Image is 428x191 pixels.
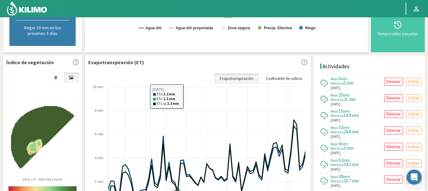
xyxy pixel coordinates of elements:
[341,141,348,147] span: mm
[331,130,344,134] span: Efectiva
[338,157,343,163] span: 52
[338,76,341,81] span: 5
[376,31,420,36] div: Temporadas pasadas
[338,141,341,147] span: 3
[384,159,403,167] button: Eliminar
[331,113,344,118] span: Efectiva
[408,160,419,167] p: Editar
[408,143,419,150] p: Editar
[214,73,259,84] a: Evapotranspiración
[343,108,350,114] span: mm
[331,167,340,172] span: [DATE]
[344,129,359,135] span: 24.8 mm
[331,102,340,107] span: [DATE]
[408,78,419,85] p: Editar
[386,176,401,183] p: Eliminar
[344,178,359,184] span: 23.7 mm
[343,157,350,163] span: mm
[145,26,161,30] text: Agua útil
[95,109,104,112] text: 8 mm
[88,59,144,66] p: Evapotranspiración (ET)
[344,161,359,167] span: 34.3 mm
[331,134,340,139] span: [DATE]
[408,127,419,134] p: Editar
[384,126,403,134] button: Eliminar
[344,96,356,102] span: 21 mm
[6,1,48,16] img: Kilimo
[384,143,403,151] button: Eliminar
[406,176,422,183] button: Editar
[408,94,419,102] p: Editar
[386,160,401,167] p: Eliminar
[264,26,292,30] text: Precip. Efectiva
[406,143,422,151] button: Editar
[386,110,401,118] p: Eliminar
[6,59,54,66] p: Índice de vegetación
[341,76,348,81] span: mm
[95,180,104,183] text: 2 mm
[406,110,422,118] button: Editar
[384,94,403,102] button: Eliminar
[343,125,350,130] span: mm
[343,92,350,98] span: mm
[331,109,338,114] span: Real:
[331,174,338,179] span: Real:
[322,64,350,70] h4: Actividades
[331,81,344,86] span: Efectiva
[338,92,343,98] span: 25
[331,97,344,102] span: Efectiva
[384,78,403,86] button: Eliminar
[384,176,403,183] button: Eliminar
[338,124,343,130] span: 32
[406,159,422,167] button: Editar
[344,145,354,151] span: 3 mm
[331,183,340,188] span: [DATE]
[331,93,338,98] span: Real:
[374,7,422,49] button: Temporadas pasadas
[344,80,354,86] span: 5 mm
[386,127,401,134] p: Eliminar
[331,162,344,167] span: Efectiva
[11,106,74,168] img: 34740f31-fa38-4fcb-bfd2-10b103f4f36d_-_sentinel_-_2025-10-02.png
[176,26,213,30] text: Agua útil proyectada
[16,25,69,36] p: Regar 20 mm en los próximos 3 días
[386,94,401,102] p: Eliminar
[22,177,63,182] p: Satélite: Sentinel
[95,132,104,136] text: 6 mm
[406,94,422,102] button: Editar
[93,85,103,89] text: 10 mm
[406,78,422,86] button: Editar
[343,174,350,179] span: mm
[386,78,401,85] p: Eliminar
[260,73,308,84] a: Coeficiente de cultivo
[331,142,338,146] span: Real:
[384,110,403,118] button: Eliminar
[331,150,340,156] span: [DATE]
[408,110,419,118] p: Editar
[331,125,338,130] span: Real:
[331,118,340,123] span: [DATE]
[407,170,422,185] div: Open Intercom Messenger
[338,108,343,114] span: 15
[305,26,315,30] text: Riego
[331,85,340,91] span: [DATE]
[331,179,344,183] span: Efectiva
[331,76,338,81] span: Real:
[344,112,359,118] span: 14.9 mm
[331,146,344,151] span: Efectiva
[386,143,401,150] p: Eliminar
[331,158,338,163] span: Real:
[54,177,63,182] span: 10X10
[338,173,343,179] span: 30
[406,126,422,134] button: Editar
[95,156,104,160] text: 4 mm
[228,26,250,30] text: Zona segura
